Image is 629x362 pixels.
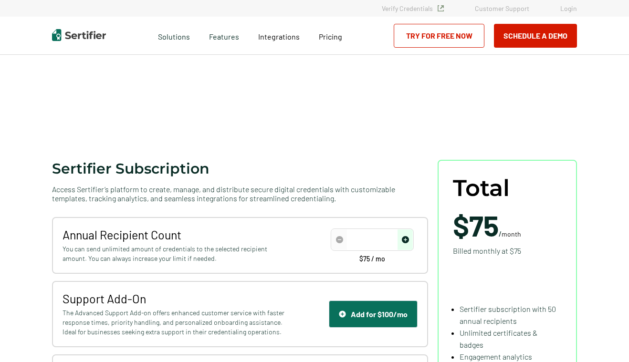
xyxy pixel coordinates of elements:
span: The Advanced Support Add-on offers enhanced customer service with faster response times, priority... [63,308,287,337]
span: Sertifier subscription with 50 annual recipients [460,304,556,325]
a: Verify Credentials [382,4,444,12]
span: Billed monthly at $75 [453,245,521,257]
div: Add for $100/mo [339,310,408,319]
span: / [453,211,521,239]
img: Decrease Icon [336,236,343,243]
span: Total [453,175,510,201]
a: Login [560,4,577,12]
a: Customer Support [475,4,529,12]
a: Pricing [319,30,342,41]
span: Support Add-On [63,291,287,306]
span: $75 [453,208,499,242]
img: Verified [438,5,444,11]
span: $75 / mo [359,256,385,262]
span: Integrations [258,32,300,41]
span: month [502,230,521,238]
a: Try for Free Now [394,24,484,48]
span: You can send unlimited amount of credentials to the selected recipient amount. You can always inc... [63,244,287,263]
span: Pricing [319,32,342,41]
img: Support Icon [339,310,346,318]
span: Sertifier Subscription [52,160,210,177]
img: Increase Icon [402,236,409,243]
span: decrease number [332,229,347,250]
a: Integrations [258,30,300,41]
button: Support IconAdd for $100/mo [329,300,418,328]
span: Access Sertifier’s platform to create, manage, and distribute secure digital credentials with cus... [52,185,428,203]
span: Unlimited certificates & badges [460,328,537,349]
span: Solutions [158,30,190,41]
span: Features [209,30,239,41]
img: Sertifier | Digital Credentialing Platform [52,29,106,41]
span: Annual Recipient Count [63,228,287,242]
span: increase number [398,229,413,250]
